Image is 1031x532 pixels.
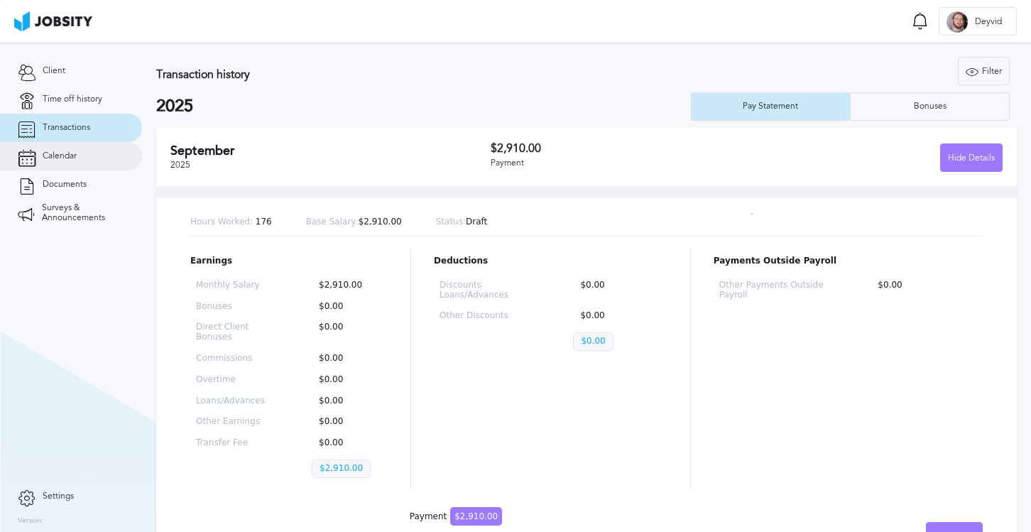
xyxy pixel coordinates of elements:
span: 2025 [170,160,190,170]
p: Loans/Advances [196,396,266,406]
p: $0.00 [573,281,661,300]
p: Other Payments Outside Payroll [719,281,826,300]
p: Draft [436,217,488,227]
p: Commissions [196,354,266,364]
span: Calendar [43,151,77,161]
button: Filter [958,57,1010,85]
p: $2,910.00 [312,281,382,291]
p: Transfer Fee [196,438,266,448]
p: $0.00 [312,396,382,406]
p: $2,910.00 [306,217,402,227]
p: Payments Outside Payroll [714,256,983,266]
h3: Transaction history [156,68,623,81]
p: $0.00 [312,322,382,342]
div: Payment [410,512,502,522]
span: Transactions [43,123,90,133]
p: $0.00 [312,302,382,312]
img: ab4bad089aa723f57921c736e9817d99.png [14,11,92,31]
div: Hide Details [941,144,1002,173]
p: 176 [190,217,272,227]
p: $0.00 [312,354,382,364]
p: Discounts Loans/Advances [440,281,528,300]
p: $0.00 [573,311,661,321]
div: Pay Statement [736,102,805,112]
h3: $2,910.00 [491,142,747,155]
p: Direct Client Bonuses [196,322,266,342]
label: Version: [18,517,44,526]
button: Bonuses [850,92,1010,121]
p: $0.00 [312,417,382,427]
button: Pay Statement [691,92,851,121]
span: Settings [43,492,74,501]
p: Overtime [196,375,266,385]
span: $2,910.00 [450,507,502,526]
p: $0.00 [312,438,382,448]
h2: 2025 [156,97,691,116]
p: $0.00 [871,281,977,300]
p: Deductions [434,256,667,266]
p: Other Earnings [196,417,266,427]
span: Surveys & Announcements [42,203,124,223]
div: D [947,11,968,33]
p: Other Discounts [440,311,528,321]
div: Payment [491,158,747,168]
button: DDeyvid [939,7,1017,36]
h2: September [170,143,491,158]
span: Deyvid [968,17,1009,27]
p: $2,910.00 [312,460,371,478]
span: Documents [43,180,87,190]
p: $0.00 [312,375,382,385]
div: Filter [959,58,1009,86]
span: Base Salary: [306,217,359,227]
span: Hours Worked: [190,217,253,227]
p: Bonuses [196,302,266,312]
p: Earnings [190,256,388,266]
p: Monthly Salary [196,281,266,291]
div: Bonuses [907,102,954,112]
p: $0.00 [573,332,613,351]
span: Status: [436,217,466,227]
span: Client [43,66,65,76]
button: Hide Details [940,143,1003,172]
span: Time off history [43,94,102,104]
